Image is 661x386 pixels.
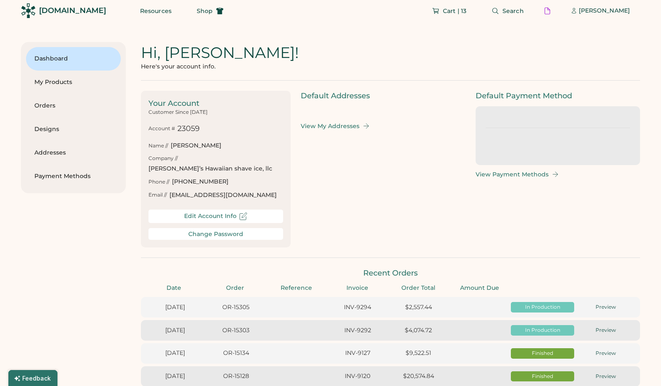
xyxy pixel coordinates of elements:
div: INV-9120 [328,372,387,381]
div: Default Payment Method [476,91,640,101]
div: [PERSON_NAME] [171,142,221,150]
div: OR-15303 [207,326,265,335]
div: Preview [577,327,635,334]
div: Orders [34,102,112,110]
div: Payment Methods [34,172,112,181]
div: Account # [148,125,175,132]
div: [DATE] [146,326,204,335]
div: Customer Since [DATE] [148,109,208,116]
span: Search [502,8,524,14]
div: OR-15305 [207,303,265,312]
button: Shop [187,3,234,19]
div: [PERSON_NAME] [579,7,630,15]
div: Finished [513,373,572,380]
img: yH5BAEAAAAALAAAAAABAAEAAAIBRAA7 [613,138,630,155]
div: Hi, [PERSON_NAME]! [141,42,299,63]
div: Email // [148,192,167,199]
div: Your Account [148,98,283,109]
div: Designs [34,125,112,134]
div: $2,557.44 [389,303,448,312]
div: Invoice [329,284,385,292]
div: [DATE] [146,372,204,381]
div: [PERSON_NAME]’s Hawaiian shave ice, llc [148,165,272,173]
div: Order Total [390,284,447,292]
div: Preview [577,373,635,380]
div: OR-15128 [207,372,265,381]
div: Finished [513,350,572,357]
div: Here's your account info. [141,63,216,70]
div: [PHONE_NUMBER] [172,178,229,186]
div: Preview [577,350,635,357]
div: My Products [34,78,112,87]
div: INV-9292 [328,326,387,335]
div: [DOMAIN_NAME] [39,5,106,16]
div: $4,074.72 [389,326,448,335]
img: Rendered Logo - Screens [21,3,36,18]
div: View My Addresses [301,123,359,130]
div: 23059 [177,123,200,134]
div: INV-9294 [328,303,387,312]
div: Amount Due [452,284,508,292]
div: Company // [148,155,178,162]
div: In Production [513,304,572,311]
span: Shop [197,8,213,14]
div: $9,522.51 [389,349,448,357]
div: Default Addresses [301,91,466,101]
button: Search [481,3,534,19]
div: View Payment Methods [476,171,549,178]
div: Dashboard [34,55,112,63]
div: [DATE] [146,349,204,357]
div: Date [146,284,202,292]
button: Resources [130,3,182,19]
div: Recent Orders [141,268,640,278]
div: Phone // [148,179,169,186]
div: Name // [148,142,168,150]
div: In Production [513,327,572,334]
div: [EMAIL_ADDRESS][DOMAIN_NAME] [169,191,277,200]
div: OR-15134 [207,349,265,357]
div: Reference [268,284,325,292]
div: Change Password [188,231,243,238]
div: [DATE] [146,303,204,312]
div: Preview [577,304,635,311]
div: Addresses [34,149,112,157]
div: Edit Account Info [184,213,237,220]
div: Order [207,284,263,292]
div: INV-9127 [328,349,387,357]
div: $20,574.84 [389,372,448,381]
button: Cart | 13 [422,3,476,19]
span: Cart | 13 [443,8,466,14]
